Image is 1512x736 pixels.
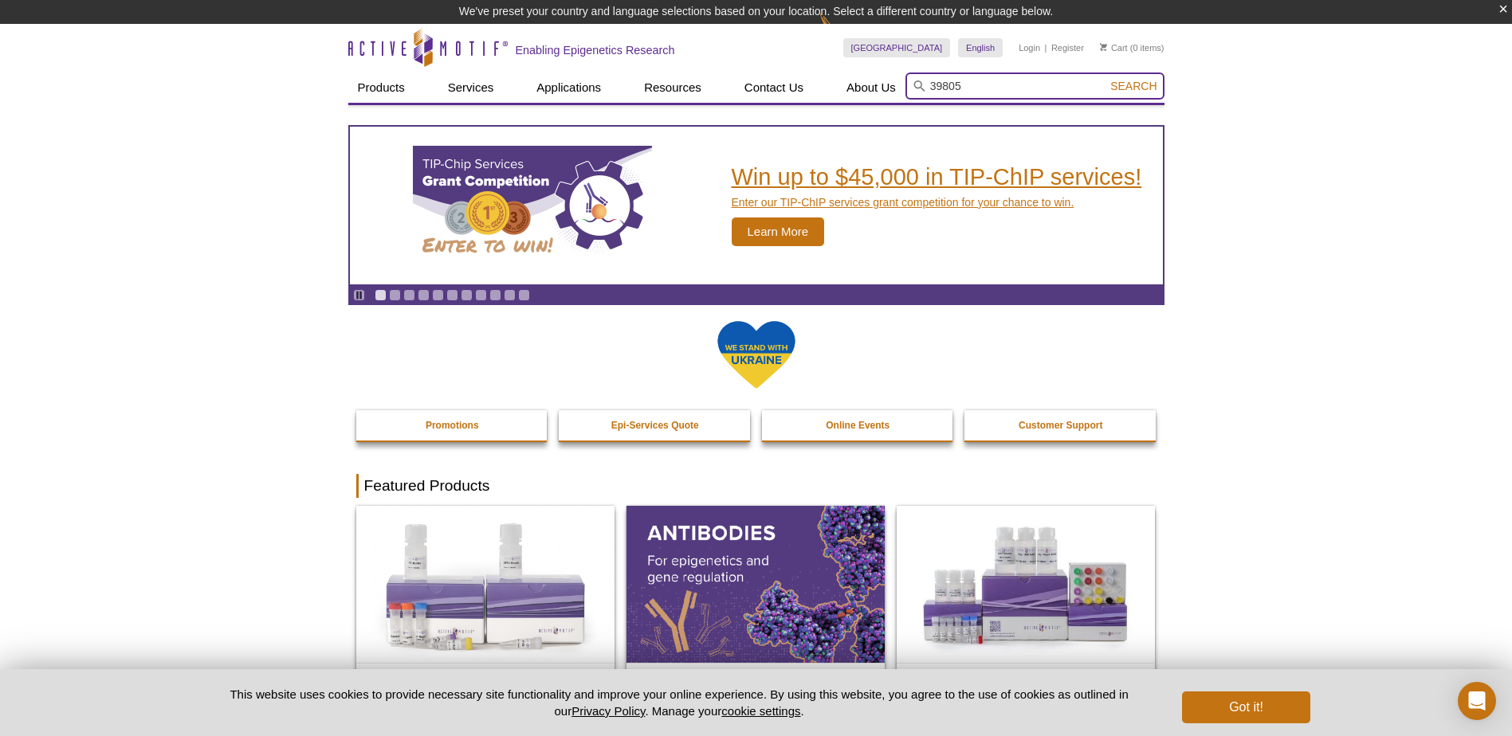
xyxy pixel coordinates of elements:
[350,127,1163,284] article: TIP-ChIP Services Grant Competition
[1100,43,1107,51] img: Your Cart
[504,289,516,301] a: Go to slide 10
[475,289,487,301] a: Go to slide 8
[1110,80,1157,92] span: Search
[1106,79,1161,93] button: Search
[721,704,800,718] button: cookie settings
[732,195,1142,209] p: Enter our TIP-ChIP services grant competition for your chance to win.
[1458,682,1496,720] div: Open Intercom Messenger
[571,704,645,718] a: Privacy Policy
[611,420,699,431] strong: Epi-Services Quote
[364,667,607,691] h2: DNA Library Prep Kit for Illumina
[634,667,877,691] h2: Antibodies
[735,72,813,103] a: Contact Us
[353,289,365,301] a: Toggle autoplay
[1045,38,1047,57] li: |
[348,72,414,103] a: Products
[413,146,652,265] img: TIP-ChIP Services Grant Competition
[389,289,401,301] a: Go to slide 2
[905,667,1147,691] h2: CUT&Tag-IT Express Assay Kit
[418,289,430,301] a: Go to slide 4
[375,289,387,301] a: Go to slide 1
[826,420,890,431] strong: Online Events
[356,410,549,440] a: Promotions
[626,506,885,662] img: All Antibodies
[403,289,415,301] a: Go to slide 3
[964,410,1157,440] a: Customer Support
[518,289,530,301] a: Go to slide 11
[843,38,951,57] a: [GEOGRAPHIC_DATA]
[426,420,479,431] strong: Promotions
[732,217,825,246] span: Learn More
[489,289,501,301] a: Go to slide 9
[1100,38,1164,57] li: (0 items)
[350,127,1163,284] a: TIP-ChIP Services Grant Competition Win up to $45,000 in TIP-ChIP services! Enter our TIP-ChIP se...
[1051,42,1084,53] a: Register
[1019,42,1040,53] a: Login
[897,506,1155,662] img: CUT&Tag-IT® Express Assay Kit
[819,12,862,49] img: Change Here
[356,506,615,662] img: DNA Library Prep Kit for Illumina
[1019,420,1102,431] strong: Customer Support
[356,474,1157,498] h2: Featured Products
[461,289,473,301] a: Go to slide 7
[762,410,955,440] a: Online Events
[446,289,458,301] a: Go to slide 6
[202,686,1157,719] p: This website uses cookies to provide necessary site functionality and improve your online experie...
[958,38,1003,57] a: English
[438,72,504,103] a: Services
[432,289,444,301] a: Go to slide 5
[1182,691,1310,723] button: Got it!
[905,72,1164,100] input: Keyword, Cat. No.
[1100,42,1128,53] a: Cart
[559,410,752,440] a: Epi-Services Quote
[717,319,796,390] img: We Stand With Ukraine
[837,72,905,103] a: About Us
[516,43,675,57] h2: Enabling Epigenetics Research
[527,72,611,103] a: Applications
[732,165,1142,189] h2: Win up to $45,000 in TIP-ChIP services!
[634,72,711,103] a: Resources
